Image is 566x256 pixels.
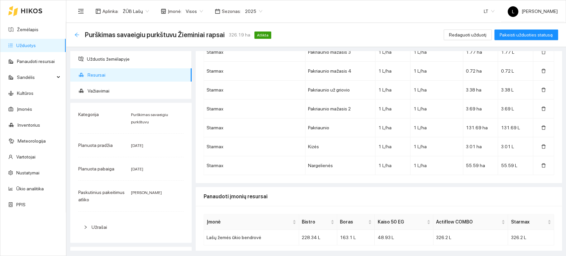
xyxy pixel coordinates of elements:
[536,141,551,152] button: delete
[88,84,186,97] span: Važiavimai
[511,218,546,225] span: Starmax
[413,106,426,111] span: 1 L/ha
[498,156,533,175] td: 55.59 L
[536,66,551,76] button: delete
[204,62,305,81] td: Starmax
[204,156,305,175] td: Starmax
[508,214,554,230] th: this column's title is Starmax,this column is sortable
[229,31,250,38] span: 326.19 ha
[78,112,99,117] span: Kategorija
[508,230,554,245] td: 326.2 L
[498,62,533,81] td: 0.72 L
[500,31,553,38] span: Pakeisti užduoties statusą
[186,6,203,16] span: Visos
[536,47,551,57] button: delete
[413,125,426,130] span: 1 L/ha
[88,68,186,82] span: Resursai
[436,218,500,225] span: Actiflow COMBO
[340,218,367,225] span: Boras
[337,230,375,245] td: 163.1 L
[204,187,554,206] div: Panaudoti įmonių resursai
[131,143,143,148] span: [DATE]
[375,81,410,99] td: 1 L/ha
[17,91,33,96] a: Kultūros
[17,71,55,84] span: Sandėlis
[375,214,433,230] th: this column's title is Kaiso 50 EG,this column is sortable
[433,230,508,245] td: 326.2 L
[484,6,494,16] span: LT
[305,156,375,175] td: Nargelienės
[17,27,38,32] a: Žemėlapis
[444,32,492,37] a: Redaguoti užduotį
[375,156,410,175] td: 1 L/ha
[299,230,337,245] td: 228.34 L
[18,122,40,128] a: Inventorius
[215,9,220,14] span: calendar
[95,9,101,14] span: layout
[305,81,375,99] td: Pakriaunio už griovio
[541,88,546,93] span: delete
[85,30,225,40] span: Purškimas savaeigiu purkštuvu Žieminiai rapsai
[377,218,425,225] span: Kaiso 50 EG
[16,186,44,191] a: Ūkio analitika
[413,87,426,93] span: 1 L/ha
[444,30,492,40] button: Redaguoti užduotį
[463,43,498,62] td: 1.77 ha
[541,163,546,168] span: delete
[204,118,305,137] td: Starmax
[78,8,84,14] span: menu-fold
[375,118,410,137] td: 1 L/ha
[463,62,498,81] td: 0.72 ha
[131,190,162,195] span: [PERSON_NAME]
[168,8,182,15] span: Įmonė :
[18,138,46,144] a: Meteorologija
[541,50,546,55] span: delete
[16,170,39,175] a: Nustatymai
[204,43,305,62] td: Starmax
[87,52,186,66] span: Užduotis žemėlapyje
[498,99,533,118] td: 3.69 L
[299,214,337,230] th: this column's title is Bistro,this column is sortable
[204,99,305,118] td: Starmax
[204,137,305,156] td: Starmax
[245,6,262,16] span: 2025
[222,8,241,15] span: Sezonas :
[84,225,88,229] span: right
[305,43,375,62] td: Pakriaunio mažasis 3
[413,144,426,149] span: 1 L/ha
[498,118,533,137] td: 131.69 L
[78,190,125,202] span: Paskutinius pakeitimus atliko
[207,218,291,225] span: Įmonė
[74,32,80,38] div: Atgal
[541,106,546,112] span: delete
[78,166,114,171] span: Planuota pabaiga
[305,99,375,118] td: Pakriaunio mažasis 2
[463,99,498,118] td: 3.69 ha
[254,32,271,39] span: Atlikta
[449,31,486,38] span: Redaguoti užduotį
[536,122,551,133] button: delete
[541,144,546,150] span: delete
[305,62,375,81] td: Pakriaunio mažasis 4
[508,9,558,14] span: [PERSON_NAME]
[78,143,113,148] span: Planuota pradžia
[375,230,433,245] td: 48.93 L
[541,69,546,74] span: delete
[302,218,329,225] span: Bistro
[375,99,410,118] td: 1 L/ha
[17,106,32,112] a: Įmonės
[413,163,426,168] span: 1 L/ha
[375,137,410,156] td: 1 L/ha
[337,214,375,230] th: this column's title is Boras,this column is sortable
[123,6,149,16] span: ŽŪB Lašų
[102,8,119,15] span: Aplinka :
[498,81,533,99] td: 3.38 L
[92,224,107,230] span: Užrašai
[463,118,498,137] td: 131.69 ha
[413,49,426,55] span: 1 L/ha
[131,167,143,171] span: [DATE]
[494,30,558,40] button: Pakeisti užduoties statusą
[204,214,299,230] th: this column's title is Įmonė,this column is sortable
[536,85,551,95] button: delete
[375,43,410,62] td: 1 L/ha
